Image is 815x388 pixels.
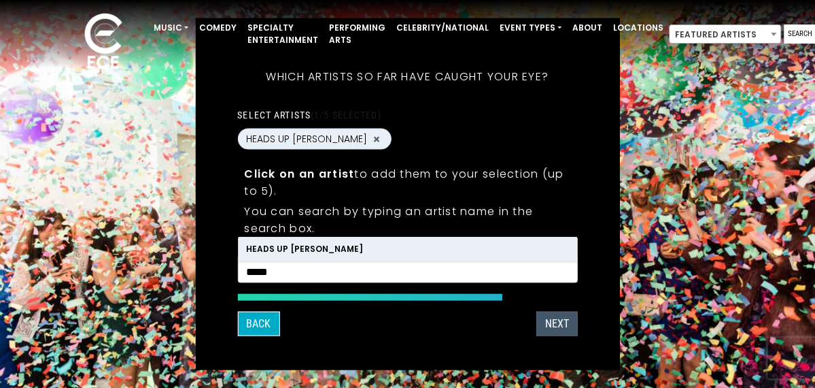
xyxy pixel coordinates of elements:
a: Music [148,16,194,39]
span: Featured Artists [670,25,780,44]
a: Celebrity/National [391,16,494,39]
span: Featured Artists [669,25,781,44]
li: HEADS UP [PERSON_NAME] [238,238,576,261]
a: Performing Arts [324,16,391,52]
p: to add them to your selection (up to 5). [244,165,571,199]
p: You can search by typing an artist name in the search box. [244,203,571,237]
span: HEADS UP [PERSON_NAME] [246,132,367,146]
a: Specialty Entertainment [242,16,324,52]
a: Comedy [194,16,242,39]
strong: Click on an artist [244,166,354,182]
a: Locations [608,16,669,39]
button: Back [237,312,279,336]
button: Remove HEADS UP PENNY [371,133,382,145]
a: About [567,16,608,39]
img: ece_new_logo_whitev2-1.png [69,10,137,76]
label: Select artists [237,109,381,121]
button: Next [536,312,578,336]
textarea: Search [246,266,569,278]
span: (1/5 selected) [311,110,381,120]
a: Event Types [494,16,567,39]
